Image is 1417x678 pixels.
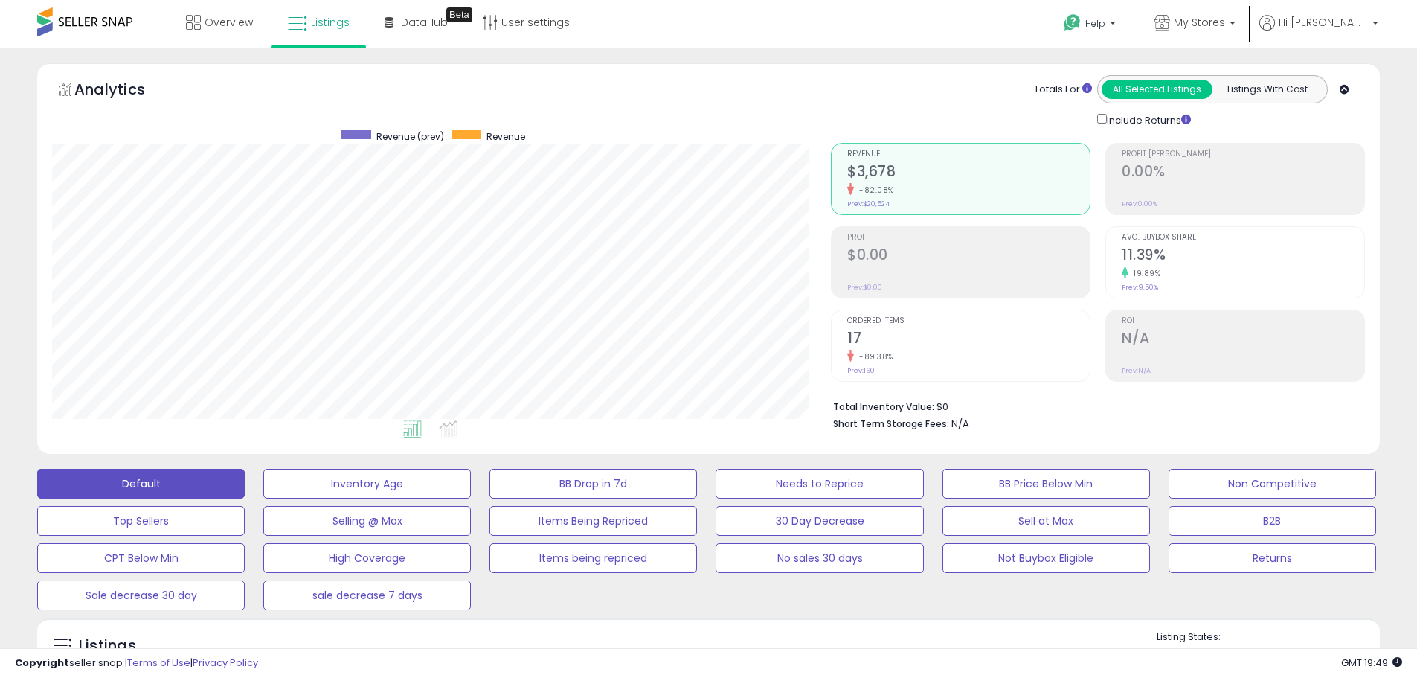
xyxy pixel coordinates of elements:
span: Help [1085,17,1105,30]
small: -89.38% [854,351,893,362]
span: Profit [847,234,1090,242]
span: Ordered Items [847,317,1090,325]
small: Prev: N/A [1122,366,1151,375]
button: All Selected Listings [1102,80,1212,99]
h5: Analytics [74,79,174,103]
button: Listings With Cost [1212,80,1323,99]
h2: 0.00% [1122,163,1364,183]
small: Prev: 9.50% [1122,283,1158,292]
button: Sale decrease 30 day [37,581,245,610]
button: Needs to Reprice [716,469,923,499]
button: Non Competitive [1169,469,1376,499]
button: Inventory Age [263,469,471,499]
li: $0 [833,397,1354,415]
span: Revenue [847,150,1090,159]
button: Top Sellers [37,506,245,536]
small: -82.08% [854,185,894,196]
button: Items being repriced [489,543,697,573]
i: Get Help [1063,13,1082,32]
strong: Copyright [15,656,69,670]
button: Returns [1169,543,1376,573]
small: Prev: 160 [847,366,875,375]
span: Avg. Buybox Share [1122,234,1364,242]
a: Help [1052,2,1131,48]
button: Default [37,469,245,499]
h2: 11.39% [1122,246,1364,266]
label: Active [1172,647,1199,660]
div: Include Returns [1086,111,1209,128]
label: Deactivated [1283,647,1339,660]
button: High Coverage [263,543,471,573]
div: Tooltip anchor [446,7,472,22]
span: Revenue (prev) [376,130,444,143]
small: Prev: $0.00 [847,283,882,292]
span: N/A [951,417,969,431]
div: seller snap | | [15,656,258,671]
h2: $0.00 [847,246,1090,266]
b: Short Term Storage Fees: [833,418,949,430]
button: 30 Day Decrease [716,506,923,536]
div: Totals For [1034,83,1092,97]
a: Hi [PERSON_NAME] [1259,15,1378,48]
a: Terms of Use [127,656,190,670]
button: Sell at Max [942,506,1150,536]
button: Not Buybox Eligible [942,543,1150,573]
button: BB Price Below Min [942,469,1150,499]
button: CPT Below Min [37,543,245,573]
span: Hi [PERSON_NAME] [1279,15,1368,30]
p: Listing States: [1157,630,1380,645]
h5: Listings [79,636,136,656]
h2: 17 [847,330,1090,350]
span: 2025-10-7 19:49 GMT [1341,656,1402,670]
small: 19.89% [1128,268,1160,279]
button: sale decrease 7 days [263,581,471,610]
small: Prev: $20,524 [847,199,890,208]
h2: $3,678 [847,163,1090,183]
span: ROI [1122,317,1364,325]
small: Prev: 0.00% [1122,199,1157,208]
button: Selling @ Max [263,506,471,536]
span: Overview [205,15,253,30]
span: DataHub [401,15,448,30]
b: Total Inventory Value: [833,400,934,413]
button: B2B [1169,506,1376,536]
button: Items Being Repriced [489,506,697,536]
span: Listings [311,15,350,30]
button: No sales 30 days [716,543,923,573]
a: Privacy Policy [193,656,258,670]
span: Profit [PERSON_NAME] [1122,150,1364,159]
h2: N/A [1122,330,1364,350]
button: BB Drop in 7d [489,469,697,499]
span: My Stores [1174,15,1225,30]
span: Revenue [486,130,525,143]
